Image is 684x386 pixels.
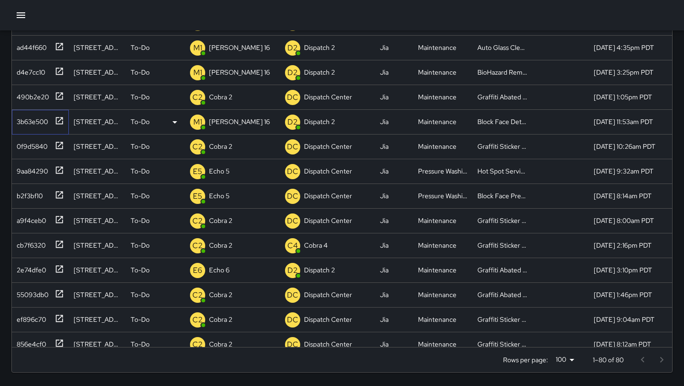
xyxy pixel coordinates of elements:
div: 9/12/2025, 2:16pm PDT [594,241,652,250]
p: To-Do [131,117,150,126]
div: 491 8th Street [74,166,121,176]
p: Echo 5 [209,166,229,176]
p: Dispatch 2 [304,68,335,77]
p: DC [287,191,298,202]
div: 9/11/2025, 3:10pm PDT [594,265,652,275]
p: To-Do [131,68,150,77]
div: Maintenance [418,92,456,102]
p: C2 [192,240,203,251]
p: M1 [193,42,202,54]
div: Jia [380,241,389,250]
div: 9/15/2025, 10:26am PDT [594,142,655,151]
p: Dispatch 2 [304,265,335,275]
div: Pressure Washing [418,166,468,176]
div: Maintenance [418,117,456,126]
div: 9/10/2025, 8:12am PDT [594,339,651,349]
div: Maintenance [418,68,456,77]
p: Dispatch Center [304,166,352,176]
div: Graffiti Sticker Abated Small [477,216,527,225]
p: M1 [193,67,202,78]
p: D2 [287,265,298,276]
p: D2 [287,42,298,54]
p: Echo 5 [209,191,229,201]
p: M1 [193,116,202,128]
div: Graffiti Sticker Abated Small [477,315,527,324]
div: 9/15/2025, 4:35pm PDT [594,43,654,52]
div: Jia [380,216,389,225]
div: 398 19th Street [74,43,121,52]
div: 449 23rd Street [74,142,121,151]
div: Block Face Pressure Washed [477,191,527,201]
p: C2 [192,289,203,301]
p: Dispatch Center [304,339,352,349]
p: To-Do [131,43,150,52]
p: Cobra 2 [209,216,232,225]
p: To-Do [131,315,150,324]
p: D2 [287,67,298,78]
p: C2 [192,339,203,350]
div: Pressure Washing [418,191,468,201]
p: To-Do [131,191,150,201]
div: 856e4cf0 [13,336,46,349]
div: Jia [380,315,389,324]
p: DC [287,339,298,350]
div: Maintenance [418,339,456,349]
div: Jia [380,265,389,275]
div: 0f9d5840 [13,138,47,151]
div: Maintenance [418,265,456,275]
div: 824 Franklin Street [74,339,121,349]
div: 100 [552,353,578,367]
p: To-Do [131,166,150,176]
div: 9/15/2025, 9:32am PDT [594,166,654,176]
div: Graffiti Sticker Abated Small [477,142,527,151]
p: To-Do [131,290,150,299]
div: 9/15/2025, 1:05pm PDT [594,92,652,102]
p: [PERSON_NAME] 16 [209,68,270,77]
div: Graffiti Sticker Abated Small [477,241,527,250]
p: C2 [192,141,203,153]
p: E6 [193,265,202,276]
div: Hot Spot Serviced [477,166,527,176]
div: 1200 Broadway [74,191,121,201]
p: Cobra 2 [209,339,232,349]
p: Cobra 2 [209,142,232,151]
div: 490b2e20 [13,88,49,102]
p: To-Do [131,265,150,275]
p: [PERSON_NAME] 16 [209,43,270,52]
p: DC [287,166,298,177]
div: 415 24th Street [74,216,121,225]
div: 300 17th Street [74,92,121,102]
p: Rows per page: [503,355,548,365]
p: C4 [287,240,298,251]
p: Echo 6 [209,265,229,275]
p: D2 [287,116,298,128]
p: Cobra 2 [209,290,232,299]
p: C2 [192,314,203,326]
div: Maintenance [418,315,456,324]
p: To-Do [131,92,150,102]
p: Dispatch Center [304,315,352,324]
p: To-Do [131,339,150,349]
div: cb7f6320 [13,237,46,250]
div: Maintenance [418,241,456,250]
div: Maintenance [418,142,456,151]
div: 9/15/2025, 3:25pm PDT [594,68,654,77]
div: Jia [380,68,389,77]
div: Graffiti Abated Large [477,290,527,299]
div: Jia [380,166,389,176]
div: 9/11/2025, 9:04am PDT [594,315,655,324]
p: Cobra 4 [304,241,328,250]
div: 415 24th Street [74,241,121,250]
p: Dispatch Center [304,216,352,225]
p: Dispatch Center [304,290,352,299]
p: E5 [193,191,202,202]
div: Graffiti Abated Large [477,265,527,275]
p: Dispatch 2 [304,117,335,126]
div: Maintenance [418,290,456,299]
div: Auto Glass Cleaned Up [477,43,527,52]
div: 3b63e500 [13,113,48,126]
p: C2 [192,215,203,227]
div: ef896c70 [13,311,46,324]
p: To-Do [131,216,150,225]
div: 1333 Broadway [74,117,121,126]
